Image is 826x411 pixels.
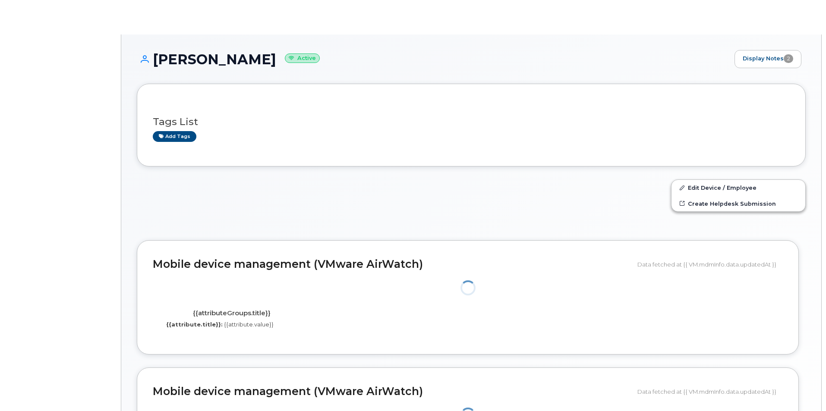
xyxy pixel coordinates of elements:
[159,310,304,317] h4: {{attributeGroups.title}}
[637,383,783,400] div: Data fetched at {{ VM.mdmInfo.data.updatedAt }}
[166,320,223,329] label: {{attribute.title}}:
[153,258,631,270] h2: Mobile device management (VMware AirWatch)
[672,196,805,211] a: Create Helpdesk Submission
[153,131,196,142] a: Add tags
[285,53,320,63] small: Active
[224,321,274,328] span: {{attribute.value}}
[735,50,801,68] a: Display Notes2
[153,116,790,127] h3: Tags List
[637,256,783,273] div: Data fetched at {{ VM.mdmInfo.data.updatedAt }}
[784,54,793,63] span: 2
[153,386,631,398] h2: Mobile device management (VMware AirWatch)
[137,52,730,67] h1: [PERSON_NAME]
[672,180,805,195] a: Edit Device / Employee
